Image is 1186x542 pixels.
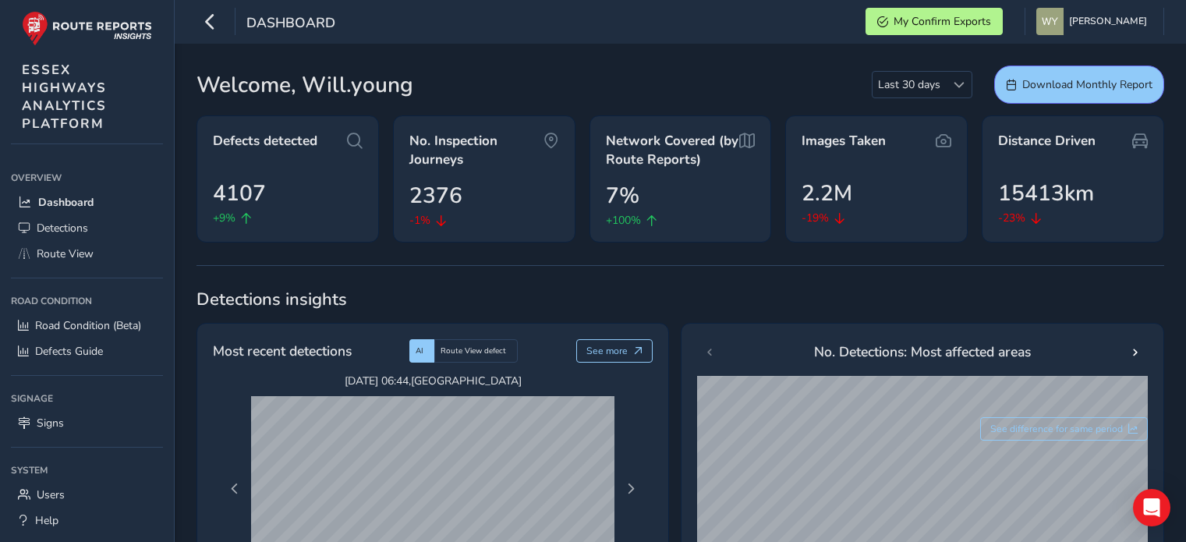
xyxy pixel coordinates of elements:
span: Detections [37,221,88,236]
a: Signs [11,410,163,436]
span: 7% [606,179,639,212]
img: diamond-layout [1036,8,1064,35]
span: Users [37,487,65,502]
a: Defects Guide [11,338,163,364]
button: My Confirm Exports [866,8,1003,35]
button: Next Page [620,478,642,500]
span: Detections insights [196,288,1164,311]
span: Images Taken [802,132,886,151]
div: Route View defect [434,339,518,363]
span: 2.2M [802,177,852,210]
a: Route View [11,241,163,267]
span: Dashboard [246,13,335,35]
span: See difference for same period [990,423,1123,435]
span: -1% [409,212,430,228]
a: Dashboard [11,190,163,215]
span: Route View [37,246,94,261]
span: Network Covered (by Route Reports) [606,132,740,168]
button: [PERSON_NAME] [1036,8,1152,35]
span: ESSEX HIGHWAYS ANALYTICS PLATFORM [22,61,107,133]
span: -23% [998,210,1025,226]
span: No. Detections: Most affected areas [814,342,1031,362]
a: Users [11,482,163,508]
div: Signage [11,387,163,410]
a: Detections [11,215,163,241]
span: Route View defect [441,345,506,356]
span: Dashboard [38,195,94,210]
button: Previous Page [224,478,246,500]
div: System [11,459,163,482]
span: Help [35,513,58,528]
span: -19% [802,210,829,226]
span: [DATE] 06:44 , [GEOGRAPHIC_DATA] [251,374,614,388]
img: rr logo [22,11,152,46]
a: Help [11,508,163,533]
span: Last 30 days [873,72,946,97]
span: Road Condition (Beta) [35,318,141,333]
span: Signs [37,416,64,430]
span: Most recent detections [213,341,352,361]
span: 2376 [409,179,462,212]
span: My Confirm Exports [894,14,991,29]
span: +100% [606,212,641,228]
div: Road Condition [11,289,163,313]
span: +9% [213,210,235,226]
span: Defects Guide [35,344,103,359]
span: Welcome, Will.young [196,69,413,101]
span: Distance Driven [998,132,1096,151]
span: See more [586,345,628,357]
button: Download Monthly Report [994,66,1164,104]
span: Download Monthly Report [1022,77,1152,92]
span: [PERSON_NAME] [1069,8,1147,35]
span: 4107 [213,177,266,210]
span: AI [416,345,423,356]
span: 15413km [998,177,1094,210]
span: Defects detected [213,132,317,151]
a: Road Condition (Beta) [11,313,163,338]
div: AI [409,339,434,363]
button: See more [576,339,653,363]
div: Overview [11,166,163,190]
button: See difference for same period [980,417,1149,441]
div: Open Intercom Messenger [1133,489,1170,526]
span: No. Inspection Journeys [409,132,543,168]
